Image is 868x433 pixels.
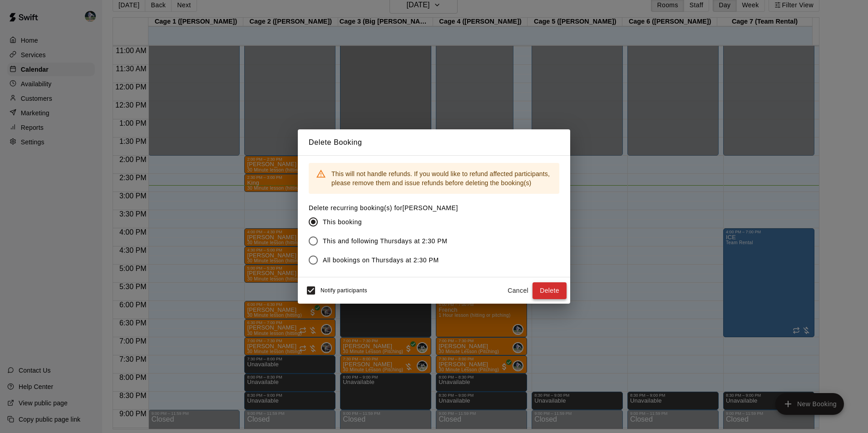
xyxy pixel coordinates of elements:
span: This booking [323,217,362,227]
span: This and following Thursdays at 2:30 PM [323,236,448,246]
span: Notify participants [321,288,367,294]
button: Delete [533,282,567,299]
span: All bookings on Thursdays at 2:30 PM [323,256,439,265]
div: This will not handle refunds. If you would like to refund affected participants, please remove th... [331,166,552,191]
h2: Delete Booking [298,129,570,156]
label: Delete recurring booking(s) for [PERSON_NAME] [309,203,458,212]
button: Cancel [503,282,533,299]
